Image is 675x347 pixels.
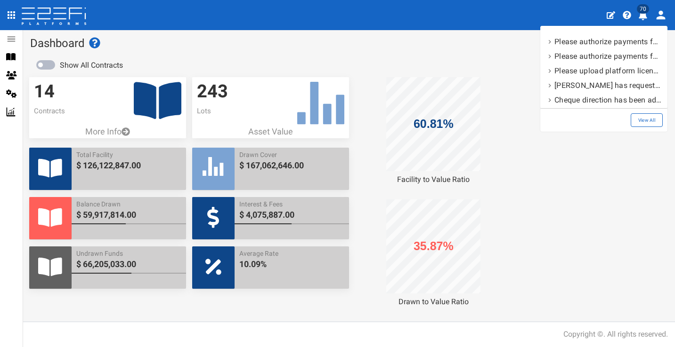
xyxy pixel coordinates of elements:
p: Please upload platform licence fees for Drawdown 1 for the contract Test Facility [554,65,662,76]
a: Richard McKeon has requested Drawdown 1 for the contract Test Facility [545,78,663,93]
p: Richard McKeon has requested Drawdown 1 for the contract Test Facility [554,80,662,91]
p: Please authorize payments for Drawdown 13 for the contract SEDG0003 - 196, 206 & 208 Fleming Road... [554,36,662,47]
p: Cheque direction has been added. Please update balance to cost of Drawdown 1 for the contract EST... [554,95,662,105]
a: Please authorize payments for Drawdown 1 for the contract Test Facility [545,49,663,63]
p: Please authorize payments for Drawdown 1 for the contract Test Facility [554,51,662,62]
a: Cheque direction has been added. Please update balance to cost of Drawdown 1 for the contract EST... [545,93,663,107]
a: View All [631,113,663,127]
a: Please authorize payments for Drawdown 13 for the contract SEDG0003 - 196, 206 & 208 Fleming Road... [545,34,663,49]
a: Please upload platform licence fees for Drawdown 1 for the contract Test Facility [545,63,663,78]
